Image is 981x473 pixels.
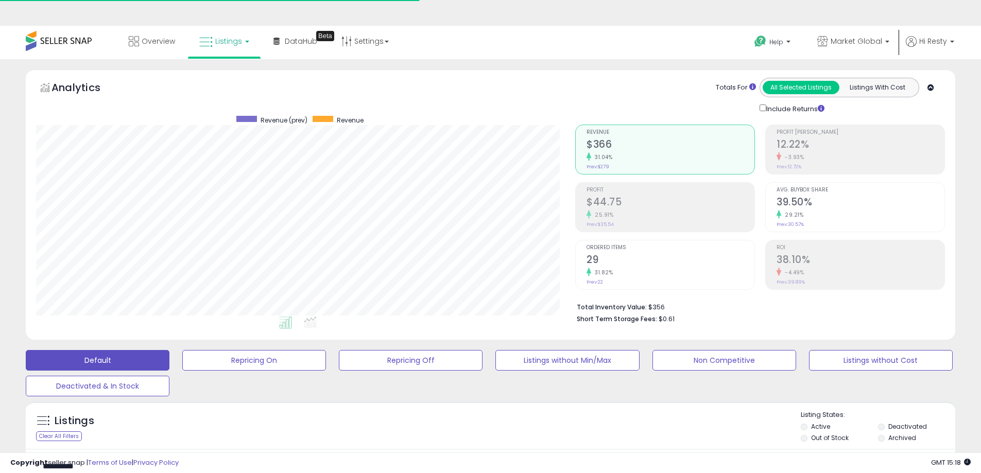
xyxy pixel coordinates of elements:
h2: $366 [587,138,754,152]
small: Prev: $35.54 [587,221,614,227]
div: Tooltip anchor [316,31,334,41]
small: Prev: 22 [587,279,603,285]
span: Help [769,38,783,46]
span: Revenue (prev) [261,116,307,125]
div: Clear All Filters [36,431,82,441]
span: Ordered Items [587,245,754,251]
span: 2025-09-16 15:18 GMT [931,458,971,467]
h2: 12.22% [777,138,944,152]
h2: 38.10% [777,254,944,268]
span: Profit [PERSON_NAME] [777,130,944,135]
b: Total Inventory Value: [577,303,647,311]
a: Market Global [810,26,897,59]
span: Profit [587,187,754,193]
span: Revenue [337,116,364,125]
button: Repricing On [182,350,326,371]
label: Deactivated [888,422,927,431]
li: $356 [577,300,937,312]
button: Listings without Cost [809,350,953,371]
span: Market Global [831,36,882,46]
small: 31.82% [591,269,613,276]
span: DataHub [285,36,317,46]
button: Listings without Min/Max [495,350,639,371]
h2: 29 [587,254,754,268]
label: Out of Stock [811,433,849,442]
small: Prev: 12.72% [777,164,801,170]
button: Repricing Off [339,350,483,371]
strong: Copyright [10,458,48,467]
div: Include Returns [752,102,837,114]
button: Default [26,350,169,371]
span: Avg. Buybox Share [777,187,944,193]
a: Listings [192,26,257,57]
h2: $44.75 [587,196,754,210]
a: DataHub [266,26,325,57]
small: 25.91% [591,211,613,219]
button: Deactivated & In Stock [26,376,169,396]
label: Active [811,422,830,431]
small: Prev: $279 [587,164,609,170]
a: Help [746,27,801,59]
small: -4.49% [781,269,804,276]
button: Non Competitive [652,350,796,371]
small: Prev: 30.57% [777,221,804,227]
a: Settings [334,26,397,57]
span: Revenue [587,130,754,135]
div: Totals For [716,83,756,93]
span: Hi Resty [919,36,947,46]
span: $0.61 [659,314,675,324]
a: Overview [121,26,183,57]
span: Overview [142,36,175,46]
span: ROI [777,245,944,251]
a: Hi Resty [906,36,954,59]
div: seller snap | | [10,458,179,468]
span: Listings [215,36,242,46]
h5: Listings [55,414,94,428]
button: All Selected Listings [763,81,839,94]
button: Listings With Cost [839,81,916,94]
h2: 39.50% [777,196,944,210]
small: 31.04% [591,153,612,161]
p: Listing States: [801,410,955,420]
h5: Analytics [51,80,121,97]
small: Prev: 39.89% [777,279,805,285]
label: Archived [888,433,916,442]
i: Get Help [754,35,767,48]
b: Short Term Storage Fees: [577,314,657,323]
small: 29.21% [781,211,803,219]
small: -3.93% [781,153,804,161]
